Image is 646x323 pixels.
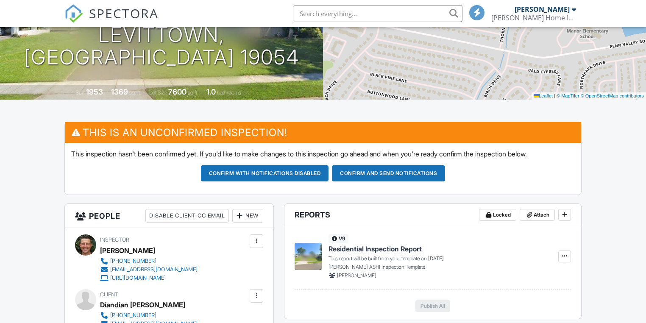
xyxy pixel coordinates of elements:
[64,4,83,23] img: The Best Home Inspection Software - Spectora
[100,274,198,282] a: [URL][DOMAIN_NAME]
[188,89,198,96] span: sq.ft.
[64,11,159,29] a: SPECTORA
[581,93,644,98] a: © OpenStreetMap contributors
[71,149,574,159] p: This inspection hasn't been confirmed yet. If you'd like to make changes to this inspection go ah...
[129,89,141,96] span: sq. ft.
[100,311,198,320] a: [PHONE_NUMBER]
[110,275,166,281] div: [URL][DOMAIN_NAME]
[110,258,156,265] div: [PHONE_NUMBER]
[65,122,581,143] h3: This is an Unconfirmed Inspection!
[554,93,555,98] span: |
[86,87,103,96] div: 1953
[293,5,462,22] input: Search everything...
[65,204,273,228] h3: People
[75,89,85,96] span: Built
[145,209,229,223] div: Disable Client CC Email
[100,298,185,311] div: Diandian [PERSON_NAME]
[100,244,155,257] div: [PERSON_NAME]
[206,87,216,96] div: 1.0
[100,257,198,265] a: [PHONE_NUMBER]
[201,165,329,181] button: Confirm with notifications disabled
[89,4,159,22] span: SPECTORA
[491,14,576,22] div: Bradley Home Inspections
[100,291,118,298] span: Client
[515,5,570,14] div: [PERSON_NAME]
[100,237,129,243] span: Inspector
[168,87,187,96] div: 7600
[557,93,579,98] a: © MapTiler
[217,89,241,96] span: bathrooms
[111,87,128,96] div: 1369
[332,165,445,181] button: Confirm and send notifications
[232,209,263,223] div: New
[149,89,167,96] span: Lot Size
[110,266,198,273] div: [EMAIL_ADDRESS][DOMAIN_NAME]
[100,265,198,274] a: [EMAIL_ADDRESS][DOMAIN_NAME]
[110,312,156,319] div: [PHONE_NUMBER]
[14,1,309,68] h1: [STREET_ADDRESS] Levittown, [GEOGRAPHIC_DATA] 19054
[534,93,553,98] a: Leaflet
